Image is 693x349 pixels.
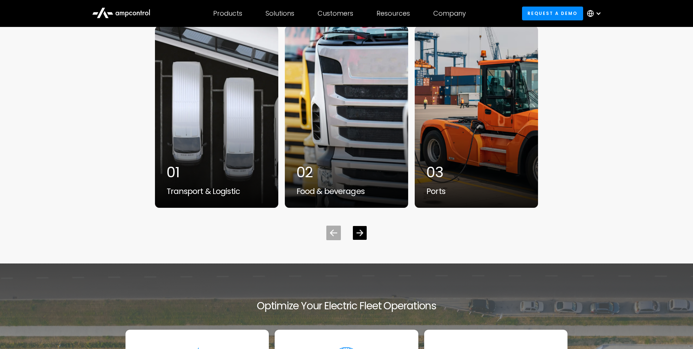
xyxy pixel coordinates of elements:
div: Resources [377,9,410,17]
div: Transport & Logistic [167,187,267,196]
div: 2 / 7 [284,25,409,208]
div: Products [213,9,242,17]
a: electric vehicle fleet - Ampcontrol smart charging01Transport & Logistic [155,25,279,208]
div: Company [433,9,466,17]
a: eletric terminal tractor at port03Ports [414,25,538,208]
div: Ports [426,187,526,196]
div: 3 / 7 [414,25,538,208]
div: Solutions [266,9,294,17]
div: Food & beverages [296,187,397,196]
div: 01 [167,163,267,181]
div: Next slide [353,226,367,240]
div: 1 / 7 [155,25,279,208]
div: Customers [318,9,353,17]
a: Request a demo [522,7,583,20]
a: 02Food & beverages [284,25,409,208]
h2: Optimize Your Electric Fleet Operations [126,300,568,312]
div: 02 [296,163,397,181]
div: Previous slide [326,226,341,240]
div: 03 [426,163,526,181]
